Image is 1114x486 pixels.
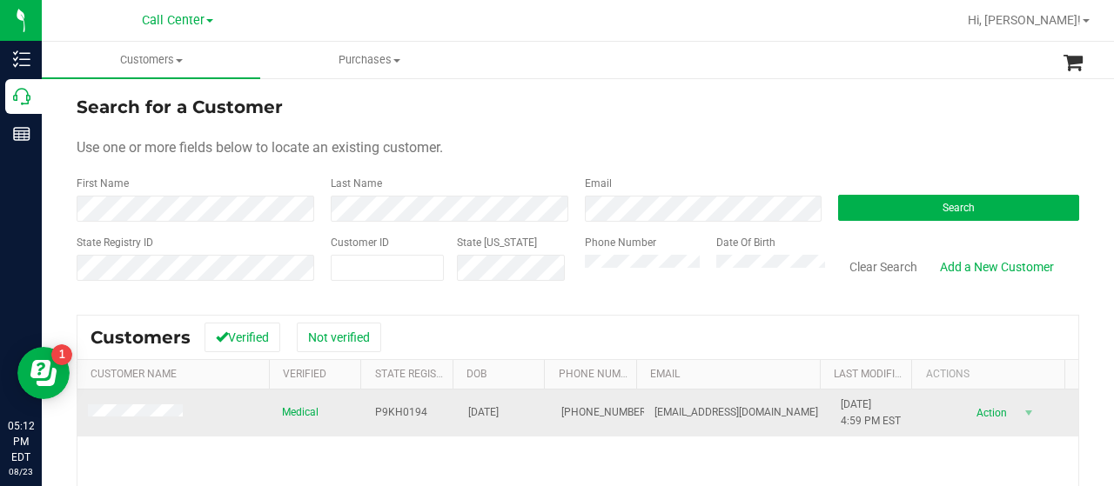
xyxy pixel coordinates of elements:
[42,42,260,78] a: Customers
[559,368,639,380] a: Phone Number
[77,97,283,117] span: Search for a Customer
[13,88,30,105] inline-svg: Call Center
[650,368,680,380] a: Email
[466,368,487,380] a: DOB
[962,401,1018,425] span: Action
[77,139,443,156] span: Use one or more fields below to locate an existing customer.
[929,252,1065,282] a: Add a New Customer
[91,368,177,380] a: Customer Name
[261,52,478,68] span: Purchases
[283,368,326,380] a: Verified
[838,195,1079,221] button: Search
[375,368,466,380] a: State Registry Id
[375,404,427,421] span: P9KH0194
[331,176,382,191] label: Last Name
[8,465,34,478] p: 08/23
[968,13,1081,27] span: Hi, [PERSON_NAME]!
[561,404,648,421] span: [PHONE_NUMBER]
[13,125,30,143] inline-svg: Reports
[943,202,975,214] span: Search
[77,235,153,250] label: State Registry ID
[585,176,612,191] label: Email
[91,327,191,348] span: Customers
[468,404,499,421] span: [DATE]
[51,344,72,365] iframe: Resource center unread badge
[331,235,389,250] label: Customer ID
[585,235,656,250] label: Phone Number
[841,396,901,429] span: [DATE] 4:59 PM EST
[457,235,537,250] label: State [US_STATE]
[17,347,70,399] iframe: Resource center
[8,418,34,465] p: 05:12 PM EDT
[297,323,381,352] button: Not verified
[13,50,30,68] inline-svg: Inventory
[142,13,205,28] span: Call Center
[654,404,818,421] span: [EMAIL_ADDRESS][DOMAIN_NAME]
[42,52,260,68] span: Customers
[926,368,1058,380] div: Actions
[838,252,929,282] button: Clear Search
[77,176,129,191] label: First Name
[716,235,775,250] label: Date Of Birth
[834,368,908,380] a: Last Modified
[282,404,319,421] span: Medical
[1018,401,1040,425] span: select
[260,42,479,78] a: Purchases
[205,323,280,352] button: Verified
